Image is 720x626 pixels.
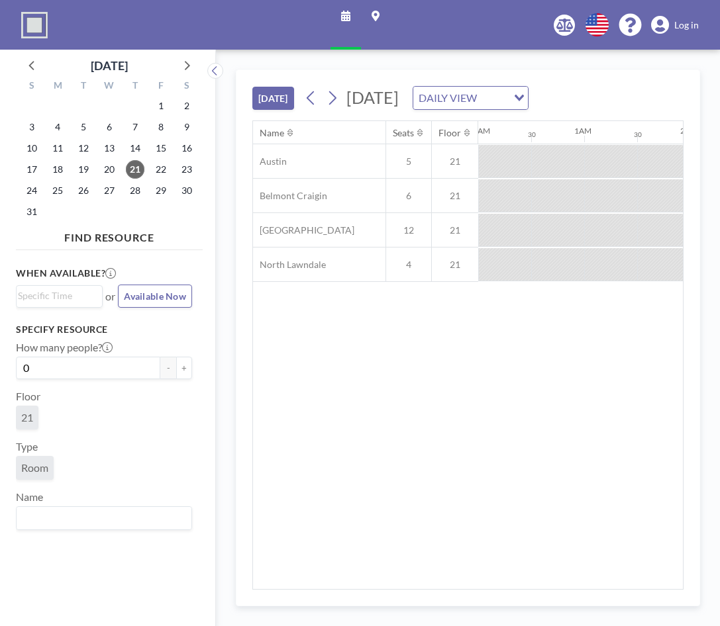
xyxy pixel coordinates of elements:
span: Thursday, August 28, 2025 [126,181,144,200]
span: 21 [21,411,33,424]
div: Search for option [413,87,528,109]
span: 12 [386,224,431,236]
span: Sunday, August 31, 2025 [23,202,41,221]
span: Friday, August 22, 2025 [152,160,170,179]
span: Saturday, August 30, 2025 [178,181,196,200]
span: Wednesday, August 6, 2025 [100,118,119,136]
div: M [45,78,71,95]
div: 1AM [574,126,591,136]
div: Name [260,127,284,139]
span: 21 [432,224,478,236]
span: Friday, August 15, 2025 [152,139,170,157]
div: S [174,78,199,95]
div: 30 [634,130,642,139]
span: 21 [432,259,478,271]
span: Tuesday, August 12, 2025 [74,139,93,157]
span: Saturday, August 16, 2025 [178,139,196,157]
input: Search for option [18,289,95,303]
div: F [148,78,174,95]
div: Seats [393,127,414,139]
div: 2AM [680,126,697,136]
span: Friday, August 8, 2025 [152,118,170,136]
button: [DATE] [252,87,294,110]
button: + [176,357,192,379]
span: Sunday, August 17, 2025 [23,160,41,179]
span: Austin [253,156,287,167]
span: Wednesday, August 13, 2025 [100,139,119,157]
span: 21 [432,156,478,167]
span: Saturday, August 23, 2025 [178,160,196,179]
span: Belmont Craigin [253,190,327,202]
label: Type [16,440,38,453]
span: Sunday, August 10, 2025 [23,139,41,157]
div: T [122,78,148,95]
span: Log in [674,19,699,31]
span: Sunday, August 24, 2025 [23,181,41,200]
span: Monday, August 11, 2025 [48,139,67,157]
div: W [97,78,123,95]
span: 4 [386,259,431,271]
span: or [105,290,115,303]
div: Search for option [17,286,102,306]
span: Friday, August 1, 2025 [152,97,170,115]
span: 5 [386,156,431,167]
label: How many people? [16,341,113,354]
h3: Specify resource [16,324,192,335]
span: Saturday, August 2, 2025 [178,97,196,115]
button: Available Now [118,285,192,308]
span: Wednesday, August 20, 2025 [100,160,119,179]
span: Tuesday, August 19, 2025 [74,160,93,179]
h4: FIND RESOURCE [16,226,203,244]
span: Available Now [124,291,186,302]
span: Thursday, August 7, 2025 [126,118,144,136]
div: 30 [528,130,536,139]
span: [DATE] [346,87,399,107]
span: Thursday, August 21, 2025 [126,160,144,179]
div: Search for option [17,507,191,529]
label: Floor [16,390,40,403]
div: S [19,78,45,95]
span: Wednesday, August 27, 2025 [100,181,119,200]
span: 6 [386,190,431,202]
img: organization-logo [21,12,48,38]
input: Search for option [18,510,184,527]
span: Tuesday, August 26, 2025 [74,181,93,200]
span: Monday, August 18, 2025 [48,160,67,179]
div: Floor [438,127,461,139]
div: 12AM [468,126,490,136]
span: Sunday, August 3, 2025 [23,118,41,136]
span: Saturday, August 9, 2025 [178,118,196,136]
input: Search for option [481,89,506,107]
a: Log in [651,16,699,34]
button: - [160,357,176,379]
span: [GEOGRAPHIC_DATA] [253,224,354,236]
span: Friday, August 29, 2025 [152,181,170,200]
span: Room [21,461,48,474]
span: Tuesday, August 5, 2025 [74,118,93,136]
span: Thursday, August 14, 2025 [126,139,144,157]
span: Monday, August 25, 2025 [48,181,67,200]
div: [DATE] [91,56,128,75]
span: Monday, August 4, 2025 [48,118,67,136]
div: T [71,78,97,95]
span: North Lawndale [253,259,326,271]
span: DAILY VIEW [416,89,480,107]
label: Name [16,490,43,504]
span: 21 [432,190,478,202]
